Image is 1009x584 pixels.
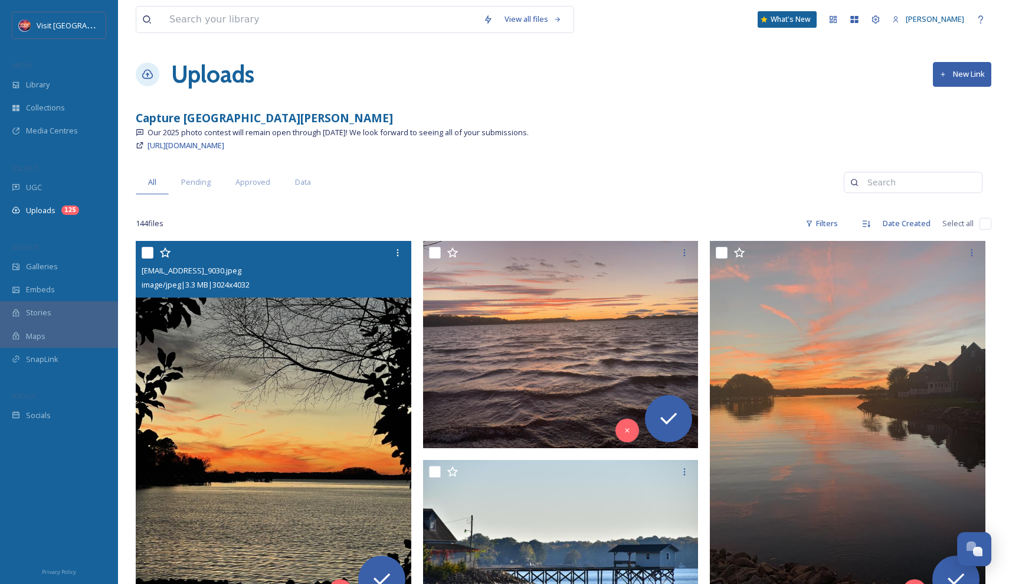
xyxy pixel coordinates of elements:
a: [PERSON_NAME] [886,8,970,31]
span: Approved [235,177,270,188]
strong: Capture [GEOGRAPHIC_DATA][PERSON_NAME] [136,110,393,126]
div: Filters [800,212,844,235]
button: New Link [933,62,991,86]
span: Maps [26,331,45,342]
span: SOCIALS [12,391,35,400]
a: [URL][DOMAIN_NAME] [148,138,224,152]
span: [EMAIL_ADDRESS]_9030.jpeg [142,265,241,276]
img: Logo%20Image.png [19,19,31,31]
span: Media Centres [26,125,78,136]
span: Uploads [26,205,55,216]
span: 144 file s [136,218,163,229]
span: Data [295,177,311,188]
span: UGC [26,182,42,193]
input: Search [861,171,976,194]
input: Search your library [163,6,477,32]
span: All [148,177,156,188]
span: Select all [942,218,974,229]
span: image/jpeg | 3.3 MB | 3024 x 4032 [142,279,250,290]
span: Library [26,79,50,90]
span: [PERSON_NAME] [906,14,964,24]
span: [URL][DOMAIN_NAME] [148,140,224,151]
span: Privacy Policy [42,568,76,576]
span: Collections [26,102,65,113]
div: Date Created [877,212,936,235]
span: Embeds [26,284,55,295]
span: Our 2025 photo contest will remain open through [DATE]! We look forward to seeing all of your sub... [148,127,529,138]
span: COLLECT [12,164,37,172]
a: View all files [499,8,568,31]
span: Galleries [26,261,58,272]
span: Visit [GEOGRAPHIC_DATA][PERSON_NAME] [37,19,186,31]
button: Open Chat [957,532,991,566]
span: Socials [26,410,51,421]
span: WIDGETS [12,243,39,252]
span: Stories [26,307,51,318]
img: ext_1756738685.132506_Carsonasharawy@gmail.com-IMG_3890.jpeg [423,241,699,448]
span: MEDIA [12,61,32,70]
div: 125 [61,205,79,215]
a: Uploads [171,57,254,92]
a: What's New [758,11,817,28]
span: SnapLink [26,354,58,365]
a: Privacy Policy [42,564,76,578]
span: Pending [181,177,211,188]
